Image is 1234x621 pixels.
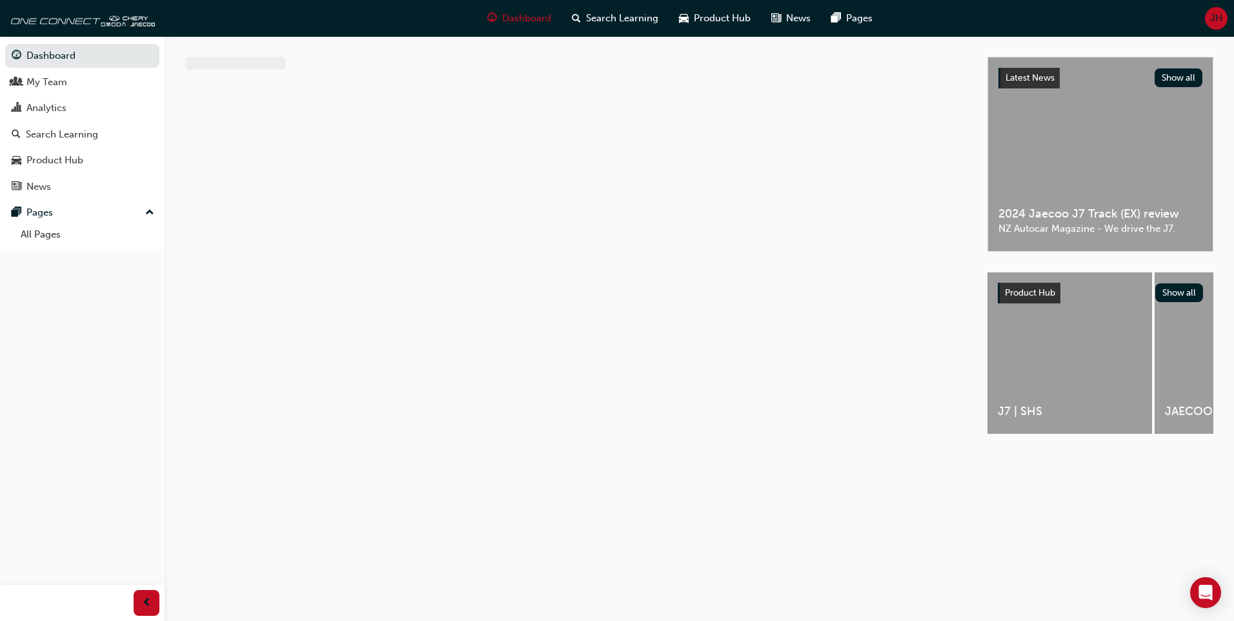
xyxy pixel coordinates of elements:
span: search-icon [572,10,581,26]
button: Show all [1155,283,1204,302]
a: News [5,175,159,199]
div: Analytics [26,101,66,116]
span: Pages [846,11,873,26]
a: My Team [5,70,159,94]
a: All Pages [15,225,159,245]
div: Search Learning [26,127,98,142]
span: Product Hub [694,11,751,26]
div: Pages [26,205,53,220]
button: Pages [5,201,159,225]
span: up-icon [145,205,154,221]
a: car-iconProduct Hub [669,5,761,32]
a: Latest NewsShow all2024 Jaecoo J7 Track (EX) reviewNZ Autocar Magazine - We drive the J7. [987,57,1213,252]
div: Open Intercom Messenger [1190,577,1221,608]
span: J7 | SHS [998,404,1142,419]
span: news-icon [771,10,781,26]
span: guage-icon [487,10,497,26]
span: car-icon [679,10,689,26]
a: Search Learning [5,123,159,147]
span: pages-icon [831,10,841,26]
a: search-iconSearch Learning [561,5,669,32]
button: JH [1205,7,1228,30]
span: NZ Autocar Magazine - We drive the J7. [998,221,1202,236]
span: people-icon [12,77,21,88]
span: pages-icon [12,207,21,219]
a: news-iconNews [761,5,821,32]
div: News [26,179,51,194]
span: search-icon [12,129,21,141]
a: guage-iconDashboard [477,5,561,32]
a: Product Hub [5,148,159,172]
button: DashboardMy TeamAnalyticsSearch LearningProduct HubNews [5,41,159,201]
span: Dashboard [502,11,551,26]
span: news-icon [12,181,21,193]
a: J7 | SHS [987,272,1152,434]
span: Product Hub [1005,287,1055,298]
span: chart-icon [12,103,21,114]
span: Latest News [1006,72,1055,83]
a: Latest NewsShow all [998,68,1202,88]
div: Product Hub [26,153,83,168]
button: Show all [1155,68,1203,87]
img: oneconnect [6,5,155,31]
span: News [786,11,811,26]
a: Analytics [5,96,159,120]
a: pages-iconPages [821,5,883,32]
span: prev-icon [142,595,152,611]
a: Product HubShow all [998,283,1203,303]
span: JH [1210,11,1222,26]
span: car-icon [12,155,21,167]
div: My Team [26,75,67,90]
a: Dashboard [5,44,159,68]
span: guage-icon [12,50,21,62]
span: 2024 Jaecoo J7 Track (EX) review [998,207,1202,221]
span: Search Learning [586,11,658,26]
